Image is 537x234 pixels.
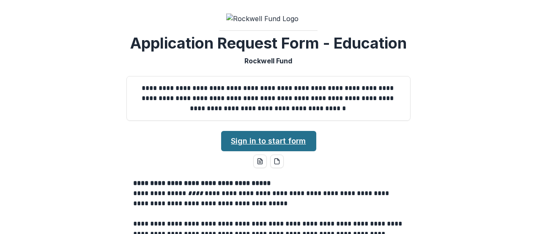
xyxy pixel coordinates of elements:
[226,14,311,24] img: Rockwell Fund Logo
[130,34,407,52] h2: Application Request Form - Education
[245,56,293,66] p: Rockwell Fund
[221,131,316,151] a: Sign in to start form
[270,155,284,168] button: pdf-download
[253,155,267,168] button: word-download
